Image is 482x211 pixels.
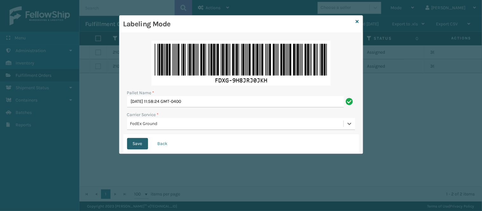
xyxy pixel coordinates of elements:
div: FedEx Ground [130,121,344,127]
button: Back [152,138,173,149]
h3: Labeling Mode [123,19,353,29]
img: MFw65QAAAAZJREFUAwAGeSxbDaGEvwAAAABJRU5ErkJggg== [152,41,331,86]
label: Pallet Name [127,89,154,96]
button: Save [127,138,148,149]
label: Carrier Service [127,111,159,118]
